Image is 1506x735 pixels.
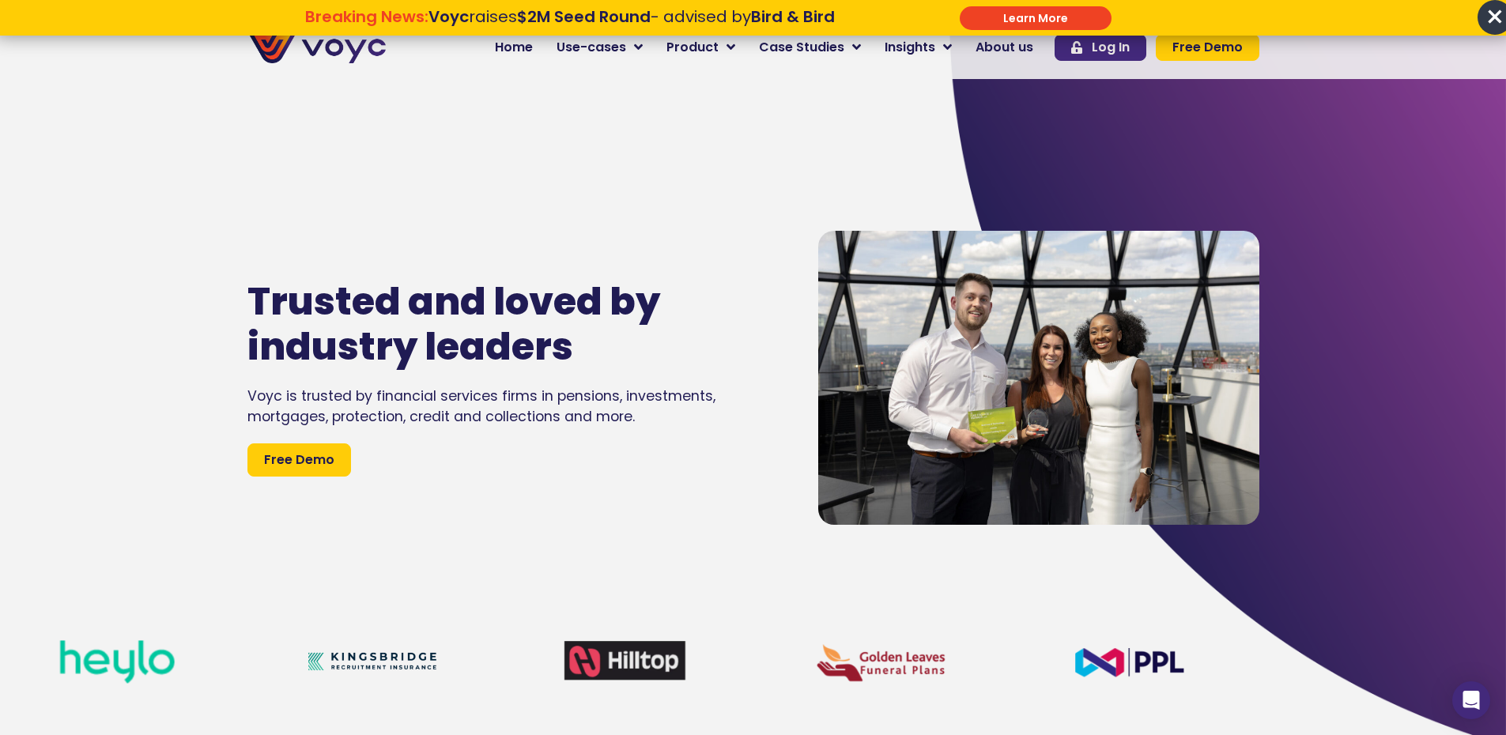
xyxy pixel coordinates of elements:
a: Home [483,32,545,63]
span: Case Studies [759,38,844,57]
span: Log In [1092,41,1130,54]
strong: $2M Seed Round [517,6,651,28]
div: Voyc is trusted by financial services firms in pensions, investments, mortgages, protection, cred... [247,386,771,428]
a: Free Demo [247,443,351,477]
div: Open Intercom Messenger [1452,681,1490,719]
strong: Bird & Bird [751,6,835,28]
a: Case Studies [747,32,873,63]
a: Log In [1055,34,1146,61]
a: Use-cases [545,32,655,63]
img: voyc-full-logo [247,32,386,63]
a: About us [964,32,1045,63]
div: Breaking News: Voyc raises $2M Seed Round - advised by Bird & Bird [225,7,915,45]
span: Use-cases [557,38,626,57]
div: Submit [960,6,1112,30]
a: Free Demo [1156,34,1259,61]
span: Home [495,38,533,57]
h1: Trusted and loved by industry leaders [247,279,723,370]
a: Insights [873,32,964,63]
span: About us [976,38,1033,57]
a: Product [655,32,747,63]
span: Insights [885,38,935,57]
strong: Voyc [428,6,469,28]
span: Free Demo [264,450,334,469]
span: Free Demo [1172,41,1243,54]
strong: Breaking News: [305,6,428,28]
span: raises - advised by [428,6,835,28]
span: Product [666,38,719,57]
